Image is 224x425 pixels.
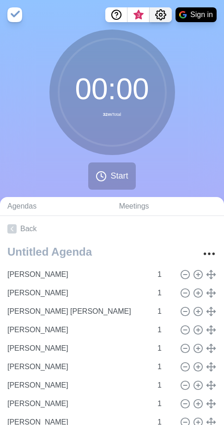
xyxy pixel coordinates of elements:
button: Settings [150,7,172,22]
img: timeblocks logo [7,7,22,22]
button: What’s new [127,7,150,22]
input: Name [4,284,152,302]
input: Name [4,302,152,321]
input: Mins [154,302,176,321]
button: Start [88,162,135,190]
input: Mins [154,395,176,413]
input: Mins [154,265,176,284]
input: Name [4,376,152,395]
input: Mins [154,321,176,339]
input: Mins [154,376,176,395]
input: Mins [154,339,176,358]
button: Sign in [176,7,217,22]
input: Mins [154,284,176,302]
input: Mins [154,358,176,376]
input: Name [4,265,152,284]
input: Name [4,321,152,339]
input: Name [4,358,152,376]
a: Meetings [112,197,224,216]
img: google logo [179,11,187,18]
span: 3 [135,12,142,19]
span: Start [110,170,128,182]
button: More [200,245,218,263]
input: Name [4,395,152,413]
input: Name [4,339,152,358]
button: Help [105,7,127,22]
